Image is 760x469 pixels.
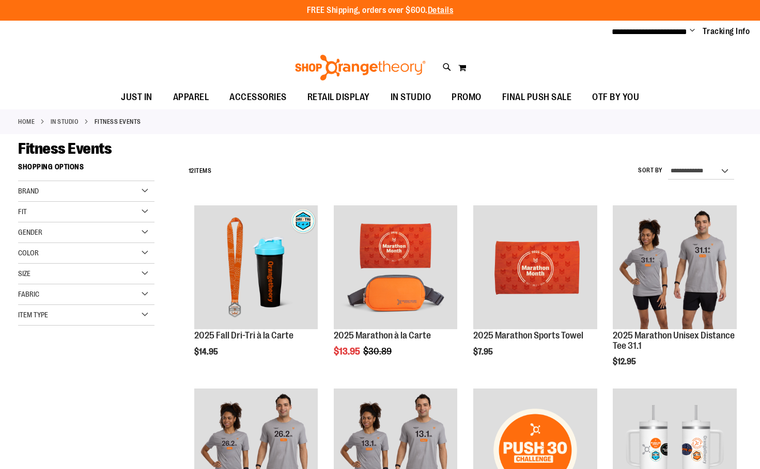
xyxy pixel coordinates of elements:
[608,200,741,393] div: product
[441,86,492,109] a: PROMO
[638,166,663,175] label: Sort By
[690,26,695,37] button: Account menu
[18,207,27,216] span: Fit
[194,347,220,357] span: $14.95
[428,6,454,15] a: Details
[613,205,736,330] a: 2025 Marathon Unisex Distance Tee 31.1
[189,167,194,174] span: 12
[582,86,649,109] a: OTF BY YOU
[163,86,220,109] a: APPAREL
[194,330,293,341] a: 2025 Fall Dri-Tri à la Carte
[613,357,638,366] span: $12.95
[51,117,79,126] a: IN STUDIO
[194,205,318,330] a: 2025 Fall Dri-Tri à la Carte
[219,86,297,109] a: ACCESSORIES
[592,86,639,109] span: OTF BY YOU
[293,55,427,80] img: Shop Orangetheory
[391,86,431,109] span: IN STUDIO
[189,200,323,382] div: product
[452,86,482,109] span: PROMO
[189,163,212,179] h2: Items
[18,228,42,236] span: Gender
[473,205,597,330] a: 2025 Marathon Sports Towel
[307,86,370,109] span: RETAIL DISPLAY
[297,86,380,109] a: RETAIL DISPLAY
[473,347,494,357] span: $7.95
[334,330,431,341] a: 2025 Marathon à la Carte
[473,330,583,341] a: 2025 Marathon Sports Towel
[613,205,736,329] img: 2025 Marathon Unisex Distance Tee 31.1
[121,86,152,109] span: JUST IN
[703,26,750,37] a: Tracking Info
[18,249,39,257] span: Color
[334,346,362,357] span: $13.95
[329,200,462,382] div: product
[18,290,39,298] span: Fabric
[307,5,454,17] p: FREE Shipping, orders over $600.
[363,346,393,357] span: $30.89
[613,330,735,351] a: 2025 Marathon Unisex Distance Tee 31.1
[334,205,457,329] img: 2025 Marathon à la Carte
[502,86,572,109] span: FINAL PUSH SALE
[468,200,602,382] div: product
[18,158,154,181] strong: Shopping Options
[194,205,318,329] img: 2025 Fall Dri-Tri à la Carte
[229,86,287,109] span: ACCESSORIES
[473,205,597,329] img: 2025 Marathon Sports Towel
[111,86,163,109] a: JUST IN
[18,140,112,157] span: Fitness Events
[18,117,35,126] a: Home
[18,311,48,319] span: Item Type
[18,269,30,278] span: Size
[18,187,39,195] span: Brand
[173,86,209,109] span: APPAREL
[492,86,582,109] a: FINAL PUSH SALE
[95,117,141,126] strong: Fitness Events
[334,205,457,330] a: 2025 Marathon à la Carte
[380,86,442,109] a: IN STUDIO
